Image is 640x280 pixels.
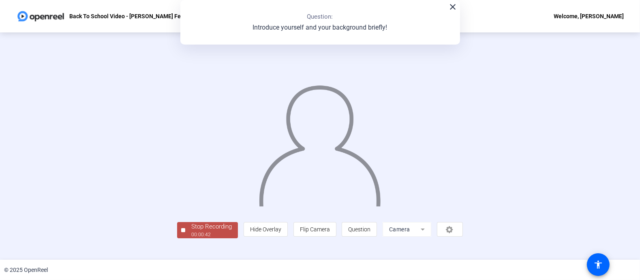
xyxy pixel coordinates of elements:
button: Flip Camera [293,222,336,237]
button: Stop Recording00:00:42 [177,222,238,239]
button: Question [342,222,377,237]
mat-icon: close [448,2,458,12]
div: 00:00:42 [191,231,232,238]
span: Flip Camera [300,226,330,233]
div: © 2025 OpenReel [4,266,48,274]
img: OpenReel logo [16,8,65,24]
span: Question [348,226,370,233]
span: Hide Overlay [250,226,281,233]
p: Introduce yourself and your background briefly! [253,23,387,32]
img: overlay [258,78,382,206]
div: Stop Recording [191,222,232,231]
div: Welcome, [PERSON_NAME] [554,11,624,21]
mat-icon: accessibility [593,260,603,269]
button: Hide Overlay [244,222,288,237]
p: Question: [307,12,333,21]
p: Back To School Video - [PERSON_NAME] Feature [69,11,195,21]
